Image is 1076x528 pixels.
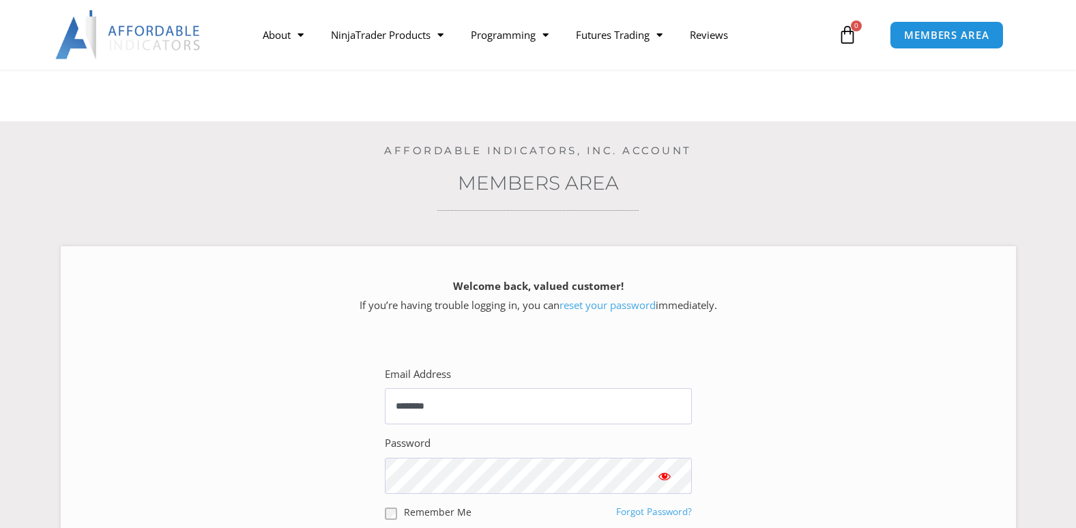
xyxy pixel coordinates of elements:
[559,298,656,312] a: reset your password
[817,15,877,55] a: 0
[55,10,202,59] img: LogoAI | Affordable Indicators – NinjaTrader
[616,505,692,518] a: Forgot Password?
[384,144,692,157] a: Affordable Indicators, Inc. Account
[676,19,742,50] a: Reviews
[562,19,676,50] a: Futures Trading
[637,458,692,494] button: Show password
[249,19,834,50] nav: Menu
[385,434,431,453] label: Password
[453,279,624,293] strong: Welcome back, valued customer!
[317,19,457,50] a: NinjaTrader Products
[890,21,1004,49] a: MEMBERS AREA
[385,365,451,384] label: Email Address
[851,20,862,31] span: 0
[249,19,317,50] a: About
[904,30,989,40] span: MEMBERS AREA
[458,171,619,194] a: Members Area
[85,277,992,315] p: If you’re having trouble logging in, you can immediately.
[457,19,562,50] a: Programming
[404,505,471,519] label: Remember Me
